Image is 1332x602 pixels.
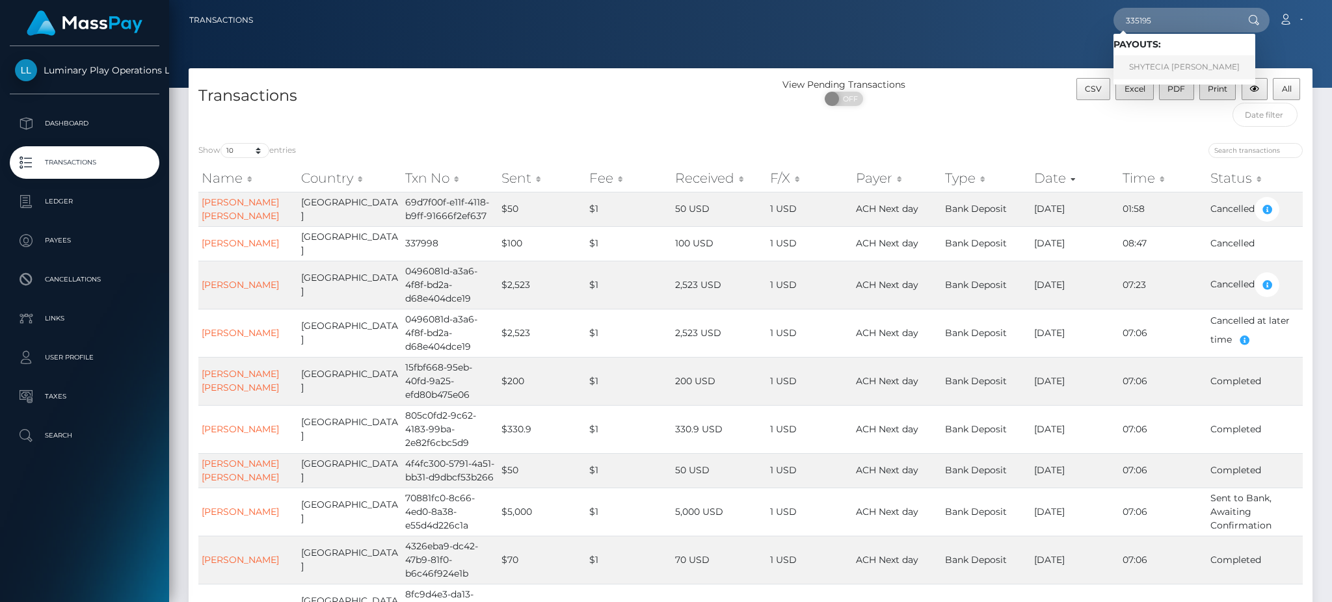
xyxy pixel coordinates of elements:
[402,309,498,357] td: 0496081d-a3a6-4f8f-bd2a-d68e404dce19
[1119,192,1208,226] td: 01:58
[498,357,586,405] td: $200
[402,357,498,405] td: 15fbf668-95eb-40fd-9a25-efd80b475e06
[586,309,673,357] td: $1
[1031,165,1119,191] th: Date: activate to sort column ascending
[672,192,767,226] td: 50 USD
[942,536,1031,584] td: Bank Deposit
[402,165,498,191] th: Txn No: activate to sort column ascending
[202,237,279,249] a: [PERSON_NAME]
[1119,357,1208,405] td: 07:06
[1119,309,1208,357] td: 07:06
[498,536,586,584] td: $70
[15,231,154,250] p: Payees
[856,554,918,566] span: ACH Next day
[1207,309,1303,357] td: Cancelled at later time
[402,226,498,261] td: 337998
[15,153,154,172] p: Transactions
[672,536,767,584] td: 70 USD
[10,185,159,218] a: Ledger
[942,261,1031,309] td: Bank Deposit
[10,224,159,257] a: Payees
[672,226,767,261] td: 100 USD
[498,405,586,453] td: $330.9
[586,357,673,405] td: $1
[10,64,159,76] span: Luminary Play Operations Limited
[1242,78,1268,100] button: Column visibility
[586,192,673,226] td: $1
[10,341,159,374] a: User Profile
[1113,39,1255,50] h6: Payouts:
[198,165,298,191] th: Name: activate to sort column ascending
[402,453,498,488] td: 4f4fc300-5791-4a51-bb31-d9dbcf53b266
[1119,453,1208,488] td: 07:06
[1207,165,1303,191] th: Status: activate to sort column ascending
[15,114,154,133] p: Dashboard
[1207,488,1303,536] td: Sent to Bank, Awaiting Confirmation
[298,261,402,309] td: [GEOGRAPHIC_DATA]
[202,458,279,483] a: [PERSON_NAME] [PERSON_NAME]
[767,453,852,488] td: 1 USD
[942,165,1031,191] th: Type: activate to sort column ascending
[586,488,673,536] td: $1
[751,78,938,92] div: View Pending Transactions
[942,192,1031,226] td: Bank Deposit
[767,405,852,453] td: 1 USD
[298,453,402,488] td: [GEOGRAPHIC_DATA]
[1159,78,1194,100] button: PDF
[10,263,159,296] a: Cancellations
[202,423,279,435] a: [PERSON_NAME]
[1031,536,1119,584] td: [DATE]
[298,488,402,536] td: [GEOGRAPHIC_DATA]
[1113,55,1255,79] a: SHYTECIA [PERSON_NAME]
[856,464,918,476] span: ACH Next day
[1119,536,1208,584] td: 07:06
[767,309,852,357] td: 1 USD
[767,488,852,536] td: 1 USD
[1031,405,1119,453] td: [DATE]
[672,165,767,191] th: Received: activate to sort column ascending
[856,327,918,339] span: ACH Next day
[402,488,498,536] td: 70881fc0-8c66-4ed0-8a38-e55d4d226c1a
[672,453,767,488] td: 50 USD
[1207,536,1303,584] td: Completed
[1208,143,1303,158] input: Search transactions
[942,488,1031,536] td: Bank Deposit
[767,536,852,584] td: 1 USD
[1119,405,1208,453] td: 07:06
[672,357,767,405] td: 200 USD
[10,302,159,335] a: Links
[1031,453,1119,488] td: [DATE]
[202,368,279,393] a: [PERSON_NAME] [PERSON_NAME]
[1207,453,1303,488] td: Completed
[856,506,918,517] span: ACH Next day
[15,387,154,406] p: Taxes
[1085,84,1102,94] span: CSV
[298,536,402,584] td: [GEOGRAPHIC_DATA]
[767,226,852,261] td: 1 USD
[672,488,767,536] td: 5,000 USD
[1273,78,1300,100] button: All
[1119,488,1208,536] td: 07:06
[1119,165,1208,191] th: Time: activate to sort column ascending
[1207,357,1303,405] td: Completed
[767,192,852,226] td: 1 USD
[1207,405,1303,453] td: Completed
[1031,261,1119,309] td: [DATE]
[220,143,269,158] select: Showentries
[942,309,1031,357] td: Bank Deposit
[1232,103,1298,127] input: Date filter
[1207,226,1303,261] td: Cancelled
[942,405,1031,453] td: Bank Deposit
[298,357,402,405] td: [GEOGRAPHIC_DATA]
[15,309,154,328] p: Links
[767,261,852,309] td: 1 USD
[498,226,586,261] td: $100
[10,419,159,452] a: Search
[402,536,498,584] td: 4326eba9-dc42-47b9-81f0-b6c46f924e1b
[402,405,498,453] td: 805c0fd2-9c62-4183-99ba-2e82f6cbc5d9
[832,92,864,106] span: OFF
[298,405,402,453] td: [GEOGRAPHIC_DATA]
[856,279,918,291] span: ACH Next day
[586,261,673,309] td: $1
[1031,488,1119,536] td: [DATE]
